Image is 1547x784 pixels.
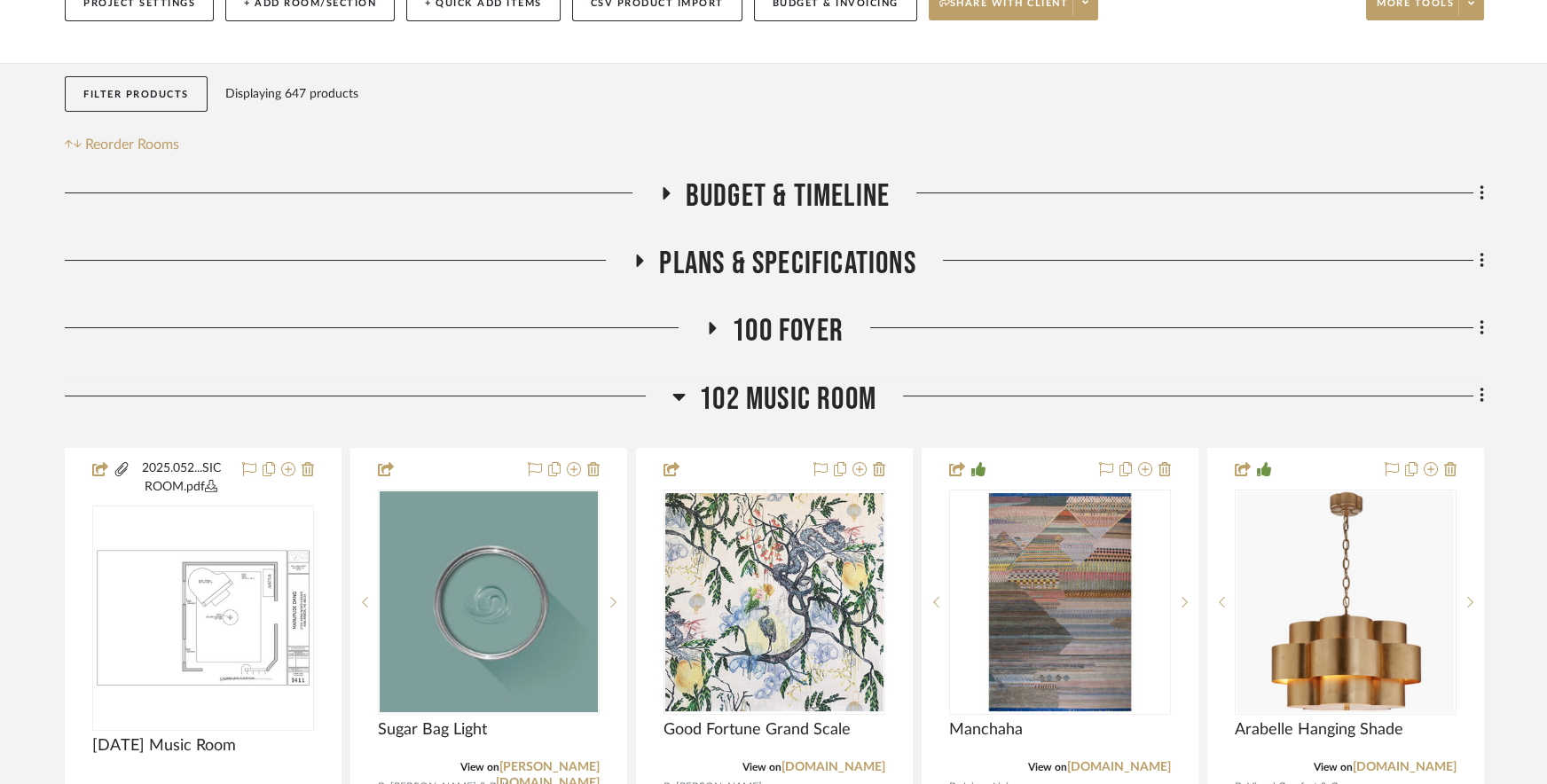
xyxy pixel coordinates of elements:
div: 0 [664,490,884,714]
span: Sugar Bag Light [378,720,487,740]
span: View on [742,762,781,772]
img: Sugar Bag Light [380,491,598,712]
span: View on [460,762,499,772]
img: Arabelle Hanging Shade [1237,491,1454,713]
button: Reorder Rooms [65,134,179,155]
div: 0 [1236,490,1456,714]
a: [DOMAIN_NAME] [1353,761,1457,773]
span: Budget & Timeline [686,177,890,216]
span: [DATE] Music Room [92,736,236,756]
img: Good Fortune Grand Scale [665,493,883,711]
span: View on [1314,762,1353,772]
button: 2025.052...SIC ROOM.pdf [130,459,232,497]
span: 102 Music Room [699,380,876,419]
span: Good Fortune Grand Scale [664,720,851,740]
span: Manchaha [949,720,1023,740]
div: 0 [950,490,1170,714]
img: Manchaha [951,493,1169,711]
div: Displaying 647 products [225,76,358,112]
a: [DOMAIN_NAME] [1067,761,1171,773]
span: Reorder Rooms [85,134,179,155]
span: Plans & Specifications [659,245,915,283]
span: View on [1028,762,1067,772]
span: 100 Foyer [732,312,844,350]
span: Arabelle Hanging Shade [1235,720,1403,740]
img: 05.23.2025 Music Room [94,547,312,688]
button: Filter Products [65,76,208,113]
a: [DOMAIN_NAME] [781,761,885,773]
